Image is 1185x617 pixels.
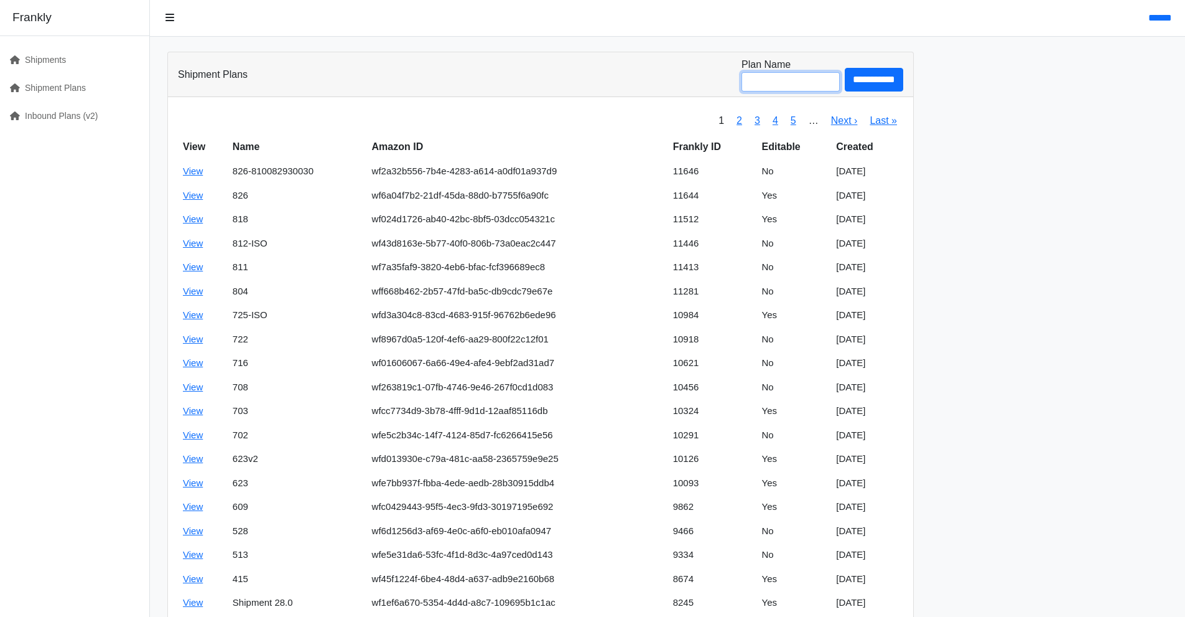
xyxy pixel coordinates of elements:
[178,68,248,80] h3: Shipment Plans
[757,399,832,423] td: Yes
[757,280,832,304] td: No
[228,399,367,423] td: 703
[668,280,757,304] td: 11281
[228,327,367,352] td: 722
[757,232,832,256] td: No
[228,255,367,280] td: 811
[228,159,367,184] td: 826-810082930030
[367,327,668,352] td: wf8967d0a5-120f-4ef6-aa29-800f22c12f01
[757,207,832,232] td: Yes
[183,382,203,392] a: View
[757,543,832,567] td: No
[228,184,367,208] td: 826
[831,351,903,375] td: [DATE]
[367,207,668,232] td: wf024d1726-ab40-42bc-8bf5-03dcc054321c
[367,567,668,591] td: wf45f1224f-6be4-48d4-a637-adb9e2160b68
[367,351,668,375] td: wf01606067-6a66-49e4-afe4-9ebf2ad31ad7
[668,591,757,615] td: 8245
[228,591,367,615] td: Shipment 28.0
[183,573,203,584] a: View
[831,471,903,496] td: [DATE]
[802,107,825,134] span: …
[228,519,367,544] td: 528
[741,57,791,72] label: Plan Name
[757,423,832,448] td: No
[367,543,668,567] td: wfe5e31da6-53fc-4f1d-8d3c-4a97ced0d143
[831,543,903,567] td: [DATE]
[183,501,203,512] a: View
[757,184,832,208] td: Yes
[831,399,903,423] td: [DATE]
[183,549,203,560] a: View
[228,375,367,400] td: 708
[668,255,757,280] td: 11413
[183,525,203,536] a: View
[183,214,203,224] a: View
[668,495,757,519] td: 9862
[668,134,757,159] th: Frankly ID
[183,166,203,176] a: View
[757,351,832,375] td: No
[367,495,668,519] td: wfc0429443-95f5-4ec3-9fd3-30197195e692
[668,519,757,544] td: 9466
[757,471,832,496] td: Yes
[668,207,757,232] td: 11512
[831,115,858,126] a: Next ›
[831,423,903,448] td: [DATE]
[831,159,903,184] td: [DATE]
[367,519,668,544] td: wf6d1256d3-af69-4e0c-a6f0-eb010afa0947
[757,375,832,400] td: No
[228,567,367,591] td: 415
[831,232,903,256] td: [DATE]
[831,280,903,304] td: [DATE]
[668,351,757,375] td: 10621
[228,280,367,304] td: 804
[367,375,668,400] td: wf263819c1-07fb-4746-9e46-267f0cd1d083
[228,351,367,375] td: 716
[183,405,203,416] a: View
[791,115,796,126] a: 5
[757,567,832,591] td: Yes
[367,423,668,448] td: wfe5c2b34c-14f7-4124-85d7-fc6266415e56
[757,327,832,352] td: No
[712,107,730,134] span: 1
[228,134,367,159] th: Name
[367,255,668,280] td: wf7a35faf9-3820-4eb6-bfac-fcf396689ec8
[668,303,757,327] td: 10984
[831,567,903,591] td: [DATE]
[757,591,832,615] td: Yes
[183,478,203,488] a: View
[668,543,757,567] td: 9334
[228,207,367,232] td: 818
[367,280,668,304] td: wff668b462-2b57-47fd-ba5c-db9cdc79e67e
[183,286,203,296] a: View
[367,184,668,208] td: wf6a04f7b2-21df-45da-88d0-b7755f6a90fc
[228,543,367,567] td: 513
[367,134,668,159] th: Amazon ID
[668,327,757,352] td: 10918
[367,447,668,471] td: wfd013930e-c79a-481c-aa58-2365759e9e25
[183,309,203,320] a: View
[668,567,757,591] td: 8674
[831,255,903,280] td: [DATE]
[831,303,903,327] td: [DATE]
[183,453,203,464] a: View
[757,519,832,544] td: No
[183,357,203,368] a: View
[668,399,757,423] td: 10324
[757,159,832,184] td: No
[755,115,760,126] a: 3
[831,519,903,544] td: [DATE]
[712,107,903,134] nav: pager
[757,255,832,280] td: No
[737,115,742,126] a: 2
[831,447,903,471] td: [DATE]
[183,190,203,200] a: View
[228,447,367,471] td: 623v2
[367,303,668,327] td: wfd3a304c8-83cd-4683-915f-96762b6ede96
[831,327,903,352] td: [DATE]
[228,495,367,519] td: 609
[668,375,757,400] td: 10456
[183,261,203,272] a: View
[870,115,897,126] a: Last »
